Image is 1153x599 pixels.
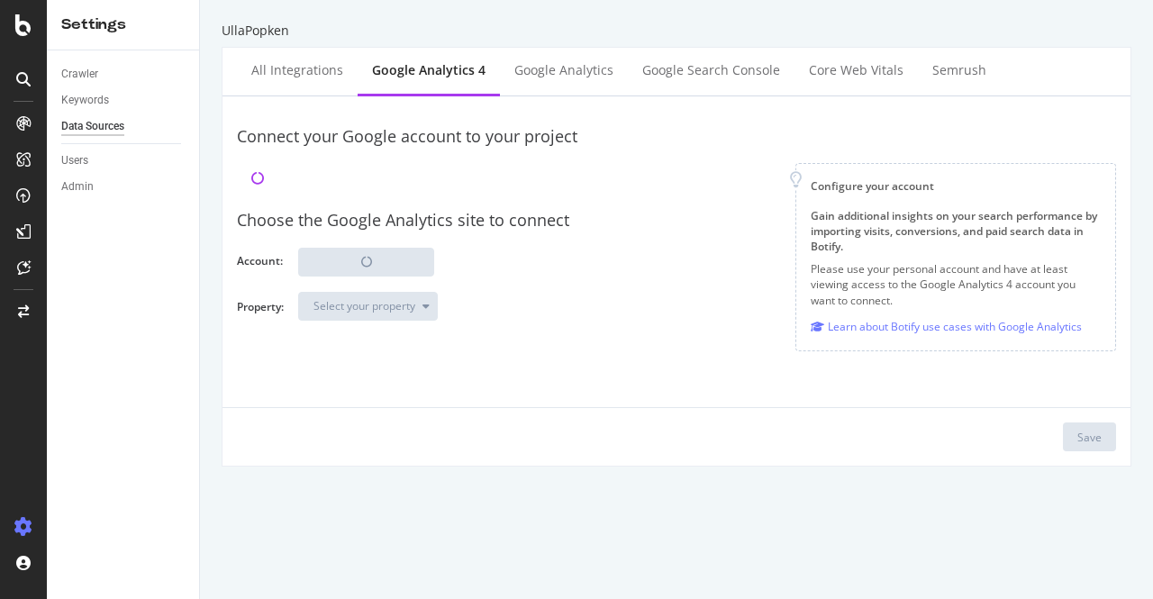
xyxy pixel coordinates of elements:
div: Select your property [313,301,415,312]
div: Admin [61,177,94,196]
div: Users [61,151,88,170]
label: Property: [237,299,284,331]
div: Google Analytics [514,61,613,79]
div: Save [1077,430,1102,445]
a: Keywords [61,91,186,110]
a: Crawler [61,65,186,84]
div: Configure your account [811,178,1101,194]
div: Crawler [61,65,98,84]
a: Users [61,151,186,170]
div: Connect your Google account to your project [237,125,1116,149]
div: Choose the Google Analytics site to connect [237,209,1116,232]
div: Data Sources [61,117,124,136]
div: Google Search Console [642,61,780,79]
a: Admin [61,177,186,196]
div: UllaPopken [222,22,1131,40]
div: Google Analytics 4 [372,61,486,79]
div: loading [251,172,264,185]
a: Learn about Botify use cases with Google Analytics [811,317,1082,336]
div: Settings [61,14,185,35]
label: Account: [237,253,284,273]
div: Keywords [61,91,109,110]
a: Data Sources [61,117,186,136]
p: Please use your personal account and have at least viewing access to the Google Analytics 4 accou... [811,261,1101,307]
button: loading [298,248,434,277]
div: loading [299,249,433,276]
button: Save [1063,422,1116,451]
button: Select your property [298,292,438,321]
div: All integrations [251,61,343,79]
div: Core Web Vitals [809,61,903,79]
div: Semrush [932,61,986,79]
div: Gain additional insights on your search performance by importing visits, conversions, and paid se... [811,208,1101,254]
